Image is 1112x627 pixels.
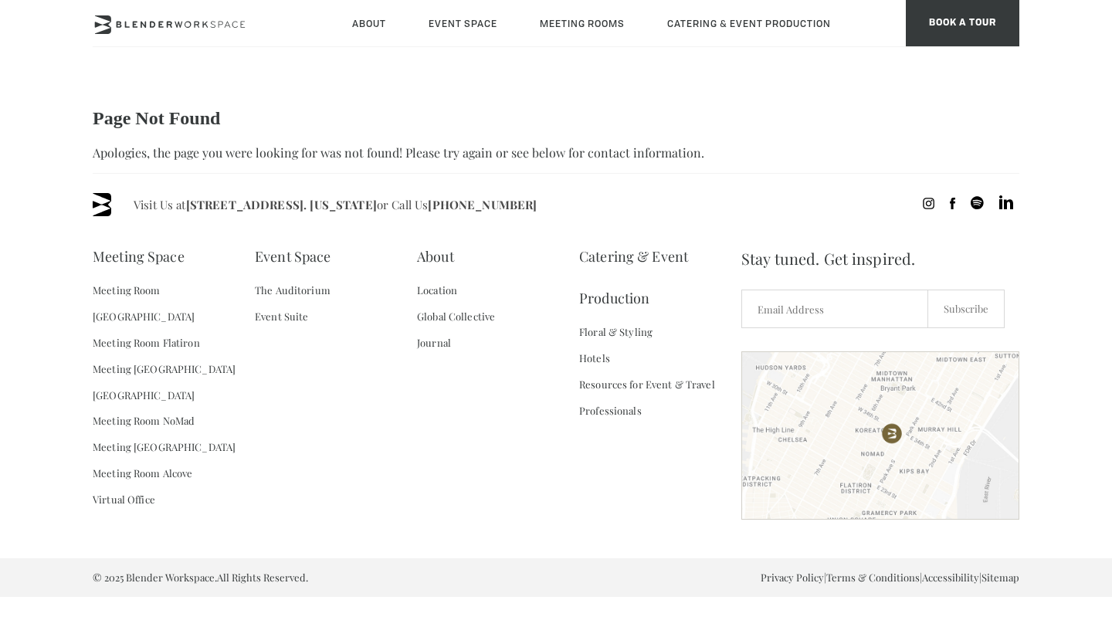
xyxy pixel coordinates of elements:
[93,568,308,588] span: © 2025 Blender Workspace. All Rights Reserved.
[826,571,920,584] a: Terms & Conditions
[93,330,200,356] a: Meeting Room Flatiron
[579,319,653,345] a: Floral & Styling
[93,277,255,330] a: Meeting Room [GEOGRAPHIC_DATA]
[761,571,824,584] a: Privacy Policy
[93,108,1019,130] h2: Page Not Found
[255,303,308,330] a: Event Suite
[417,236,454,277] a: About
[255,277,331,303] a: The Auditorium
[927,290,1005,328] input: Subscribe
[579,371,741,424] a: Resources for Event & Travel Professionals
[417,277,457,303] a: Location
[761,568,1019,588] span: | | |
[922,571,979,584] a: Accessibility
[741,236,1019,282] span: Stay tuned. Get inspired.
[93,382,195,408] a: [GEOGRAPHIC_DATA]
[417,303,495,330] a: Global Collective
[255,236,331,277] a: Event Space
[428,197,537,212] a: [PHONE_NUMBER]
[417,330,451,356] a: Journal
[93,144,1019,161] p: Apologies, the page you were looking for was not found! Please try again or see below for contact...
[93,434,236,460] a: Meeting [GEOGRAPHIC_DATA]
[579,236,741,319] a: Catering & Event Production
[981,571,1019,584] a: Sitemap
[93,236,185,277] a: Meeting Space
[93,356,236,382] a: Meeting [GEOGRAPHIC_DATA]
[741,290,928,328] input: Email Address
[134,193,537,216] span: Visit Us at or Call Us
[186,197,377,212] a: [STREET_ADDRESS]. [US_STATE]
[93,408,195,434] a: Meeting Room NoMad
[579,345,610,371] a: Hotels
[93,460,192,486] a: Meeting Room Alcove
[93,486,155,513] a: Virtual Office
